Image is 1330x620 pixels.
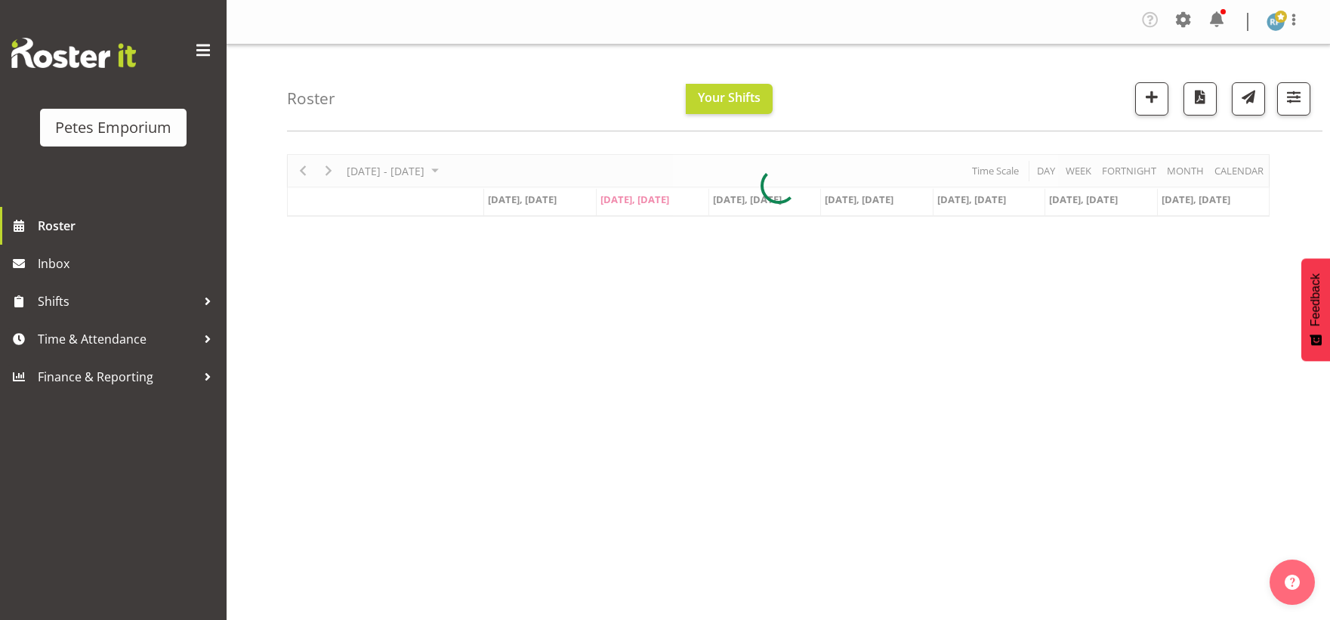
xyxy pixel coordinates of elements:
[11,38,136,68] img: Rosterit website logo
[1309,273,1322,326] span: Feedback
[287,90,335,107] h4: Roster
[38,328,196,350] span: Time & Attendance
[1277,82,1310,116] button: Filter Shifts
[698,89,761,106] span: Your Shifts
[38,290,196,313] span: Shifts
[1301,258,1330,361] button: Feedback - Show survey
[1232,82,1265,116] button: Send a list of all shifts for the selected filtered period to all rostered employees.
[1285,575,1300,590] img: help-xxl-2.png
[1267,13,1285,31] img: reina-puketapu721.jpg
[686,84,773,114] button: Your Shifts
[38,366,196,388] span: Finance & Reporting
[1135,82,1168,116] button: Add a new shift
[38,252,219,275] span: Inbox
[55,116,171,139] div: Petes Emporium
[38,214,219,237] span: Roster
[1183,82,1217,116] button: Download a PDF of the roster according to the set date range.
